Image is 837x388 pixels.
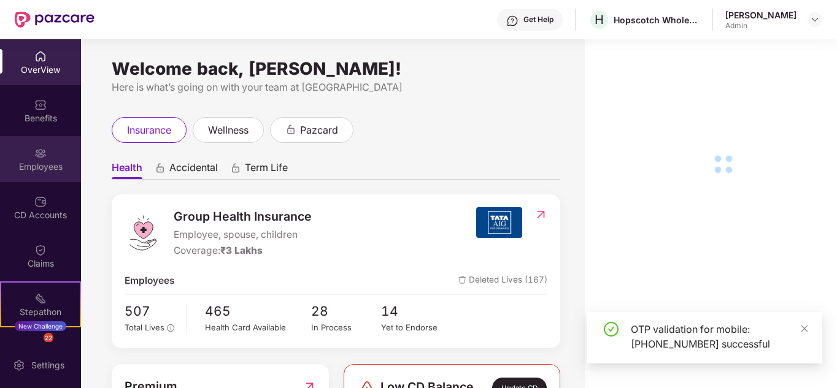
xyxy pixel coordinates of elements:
img: svg+xml;base64,PHN2ZyBpZD0iQ0RfQWNjb3VudHMiIGRhdGEtbmFtZT0iQ0QgQWNjb3VudHMiIHhtbG5zPSJodHRwOi8vd3... [34,196,47,208]
span: 465 [205,301,310,321]
img: svg+xml;base64,PHN2ZyBpZD0iQ2xhaW0iIHhtbG5zPSJodHRwOi8vd3d3LnczLm9yZy8yMDAwL3N2ZyIgd2lkdGg9IjIwIi... [34,244,47,256]
img: logo [125,215,161,251]
div: 22 [44,333,53,343]
div: Settings [28,359,68,371]
div: Admin [725,21,796,31]
img: svg+xml;base64,PHN2ZyBpZD0iSGVscC0zMngzMiIgeG1sbnM9Imh0dHA6Ly93d3cudzMub3JnLzIwMDAvc3ZnIiB3aWR0aD... [506,15,519,27]
div: Coverage: [174,243,312,258]
div: In Process [311,321,382,334]
span: insurance [127,123,171,138]
div: animation [230,162,241,173]
div: Stepathon [1,306,80,318]
img: deleteIcon [458,276,466,284]
div: [PERSON_NAME] [725,9,796,21]
span: wellness [208,123,249,138]
div: Get Help [523,15,553,25]
div: Yet to Endorse [381,321,452,334]
span: 28 [311,301,382,321]
img: svg+xml;base64,PHN2ZyBpZD0iRW5kb3JzZW1lbnRzIiB4bWxucz0iaHR0cDovL3d3dy53My5vcmcvMjAwMC9zdmciIHdpZH... [34,341,47,353]
div: animation [155,162,166,173]
span: Deleted Lives (167) [458,273,547,288]
span: ₹3 Lakhs [220,245,263,256]
span: Accidental [169,161,218,179]
img: svg+xml;base64,PHN2ZyBpZD0iQmVuZWZpdHMiIHhtbG5zPSJodHRwOi8vd3d3LnczLm9yZy8yMDAwL3N2ZyIgd2lkdGg9Ij... [34,99,47,111]
span: Total Lives [125,322,164,332]
div: animation [285,124,296,135]
img: svg+xml;base64,PHN2ZyBpZD0iSG9tZSIgeG1sbnM9Imh0dHA6Ly93d3cudzMub3JnLzIwMDAvc3ZnIiB3aWR0aD0iMjAiIG... [34,50,47,63]
span: close [800,324,809,333]
img: New Pazcare Logo [15,12,94,28]
div: Hopscotch Wholesale Trading Private Limited [614,14,700,26]
span: Health [112,161,142,179]
img: insurerIcon [476,207,522,238]
img: svg+xml;base64,PHN2ZyBpZD0iU2V0dGluZy0yMHgyMCIgeG1sbnM9Imh0dHA6Ly93d3cudzMub3JnLzIwMDAvc3ZnIiB3aW... [13,359,25,371]
div: New Challenge [15,321,66,331]
div: OTP validation for mobile: [PHONE_NUMBER] successful [631,322,808,351]
div: Welcome back, [PERSON_NAME]! [112,64,560,74]
img: svg+xml;base64,PHN2ZyB4bWxucz0iaHR0cDovL3d3dy53My5vcmcvMjAwMC9zdmciIHdpZHRoPSIyMSIgaGVpZ2h0PSIyMC... [34,292,47,305]
img: svg+xml;base64,PHN2ZyBpZD0iRHJvcGRvd24tMzJ4MzIiIHhtbG5zPSJodHRwOi8vd3d3LnczLm9yZy8yMDAwL3N2ZyIgd2... [810,15,820,25]
span: Employee, spouse, children [174,227,312,242]
span: 507 [125,301,177,321]
span: 14 [381,301,452,321]
span: Term Life [245,161,288,179]
span: Group Health Insurance [174,207,312,226]
div: Health Card Available [205,321,310,334]
span: Employees [125,273,175,288]
span: H [595,12,604,27]
span: pazcard [300,123,338,138]
img: svg+xml;base64,PHN2ZyBpZD0iRW1wbG95ZWVzIiB4bWxucz0iaHR0cDovL3d3dy53My5vcmcvMjAwMC9zdmciIHdpZHRoPS... [34,147,47,159]
img: RedirectIcon [534,208,547,221]
span: check-circle [604,322,619,337]
span: info-circle [167,324,174,332]
div: Here is what’s going on with your team at [GEOGRAPHIC_DATA] [112,80,560,95]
